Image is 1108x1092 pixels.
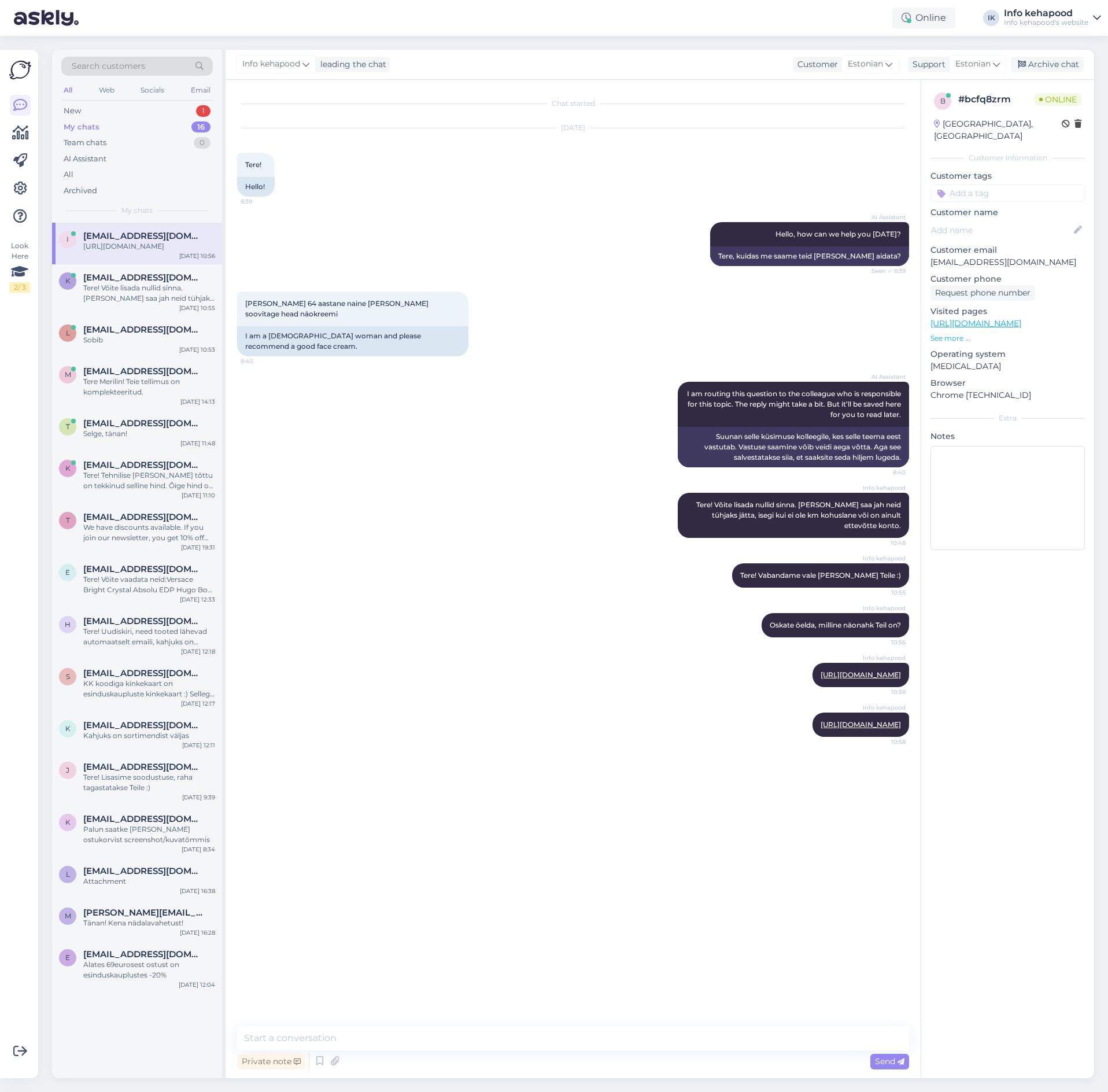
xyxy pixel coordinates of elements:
[83,772,215,793] div: Tere! Lisasime soodustuse, raha tagastatakse Teile :)
[9,282,30,293] div: 2 / 3
[740,571,901,580] span: Tere! Vabandame vale [PERSON_NAME] Teile :)
[83,876,215,887] div: Attachment
[83,814,204,824] span: Katrinree1000@gmail.com
[862,468,906,477] span: 8:40
[793,58,838,71] div: Customer
[9,241,30,293] div: Look Here
[83,512,204,522] span: tiina.pihlak001@gmail.com
[237,177,275,197] div: Hello!
[179,304,215,312] div: [DATE] 10:55
[1004,9,1088,18] div: Info kehapood
[930,185,1085,202] input: Add a tag
[930,273,1085,285] p: Customer phone
[237,1054,305,1069] div: Private note
[191,121,210,133] div: 16
[83,272,204,283] span: kruushelina@gmail.com
[180,887,215,895] div: [DATE] 16:38
[64,153,106,165] div: AI Assistant
[83,918,215,928] div: Tänan! Kena nädalavahetust!
[678,427,909,467] div: Suunan selle küsimuse kolleegile, kes selle teema eest vastutab. Vastuse saamine võib veidi aega ...
[930,377,1085,389] p: Browser
[931,224,1072,237] input: Add name
[930,360,1085,372] p: [MEDICAL_DATA]
[65,276,71,285] span: k
[83,324,204,335] span: llillevald@gmail.com
[61,83,75,98] div: All
[930,244,1085,256] p: Customer email
[65,912,71,920] span: m
[83,866,204,876] span: lairikikkas8@gmail.com
[66,516,70,525] span: t
[930,285,1035,301] div: Request phone number
[908,58,946,71] div: Support
[182,741,215,750] div: [DATE] 12:11
[862,703,906,712] span: Info kehapood
[862,372,906,381] span: AI Assistant
[862,588,906,597] span: 10:55
[181,647,215,656] div: [DATE] 12:18
[138,83,167,98] div: Socials
[83,241,215,252] div: [URL][DOMAIN_NAME]
[930,413,1085,423] div: Extra
[181,699,215,708] div: [DATE] 12:17
[64,185,97,197] div: Archived
[940,97,946,105] span: b
[83,335,215,345] div: Sobib
[862,484,906,492] span: Info kehapood
[983,10,999,26] div: IK
[83,377,215,397] div: Tere Merilin! Teie tellimus on komplekteeritud.
[862,213,906,222] span: AI Assistant
[862,638,906,647] span: 10:56
[1004,9,1101,27] a: Info kehapoodInfo kehapood's website
[180,595,215,604] div: [DATE] 12:33
[83,668,204,678] span: sigrid358@hotmail.com
[83,574,215,595] div: Tere! Võite vaadata neid:Versace Bright Crystal Absolu EDP Hugo Boss Boss Woman EDP Hugo Boss Dee...
[65,568,70,577] span: e
[182,845,215,854] div: [DATE] 8:34
[237,123,909,133] div: [DATE]
[687,389,903,419] span: I am routing this question to the colleague who is responsible for this topic. The reply might ta...
[97,83,117,98] div: Web
[930,318,1021,329] a: [URL][DOMAIN_NAME]
[930,430,1085,442] p: Notes
[189,83,213,98] div: Email
[182,793,215,802] div: [DATE] 9:39
[65,620,71,629] span: h
[83,949,204,960] span: eliisameibaum@gmail.com
[862,604,906,613] span: Info kehapood
[862,554,906,563] span: Info kehapood
[83,616,204,626] span: havih55236@bitmens.com
[930,348,1085,360] p: Operating system
[245,299,430,318] span: [PERSON_NAME] 64 aastane naine [PERSON_NAME] soovitage head näokreemi
[770,621,901,629] span: Oskate öelda, milline näonahk Teil on?
[710,246,909,266] div: Tere, kuidas me saame teid [PERSON_NAME] aidata?
[181,543,215,552] div: [DATE] 19:31
[1004,18,1088,27] div: Info kehapood's website
[83,470,215,491] div: Tere! Tehnilise [PERSON_NAME] tõttu on tekkinud selline hind. Õige hind on 196.68. Anname Teile ü...
[862,688,906,696] span: 10:58
[930,256,1085,268] p: [EMAIL_ADDRESS][DOMAIN_NAME]
[83,720,204,731] span: katyveski@gmail.com
[821,720,901,729] a: [URL][DOMAIN_NAME]
[245,160,261,169] span: Tere!
[83,231,204,241] span: iive.molokov@gmail.com
[696,500,903,530] span: Tere! Võite lisada nullid sinna. [PERSON_NAME] saa jah neid tühjaks jätta, isegi kui ei ole km ko...
[66,329,70,337] span: l
[237,326,468,356] div: I am a [DEMOGRAPHIC_DATA] woman and please recommend a good face cream.
[180,397,215,406] div: [DATE] 14:13
[65,370,71,379] span: m
[64,137,106,149] div: Team chats
[83,678,215,699] div: KK koodiga kinkekaart on esinduskaupluste kinkekaart :) Sellega kahjuks ei saa e-poes tasuda.
[316,58,386,71] div: leading the chat
[83,824,215,845] div: Palun saatke [PERSON_NAME] ostukorvist screenshot/kuvatõmmis
[83,762,204,772] span: jaanakure@gmail.com
[72,60,145,72] span: Search customers
[930,389,1085,401] p: Chrome [TECHNICAL_ID]
[65,818,71,827] span: K
[83,429,215,439] div: Selge, tänan!
[83,418,204,429] span: triin.ryyt@gmail.com
[65,953,70,962] span: e
[848,58,883,71] span: Estonian
[180,928,215,937] div: [DATE] 16:28
[241,197,284,206] span: 8:39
